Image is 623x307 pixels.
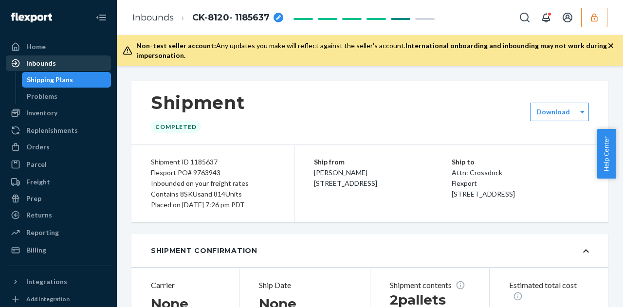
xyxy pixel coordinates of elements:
div: Problems [27,91,57,101]
button: Close Navigation [92,8,111,27]
a: Parcel [6,157,111,172]
img: Flexport logo [11,13,52,22]
a: Reporting [6,225,111,240]
div: Inventory [26,108,57,118]
div: Placed on [DATE] 7:26 pm PDT [151,199,275,210]
button: Open notifications [536,8,556,27]
a: Prep [6,191,111,206]
div: Any updates you make will reflect against the seller's account. [136,41,607,60]
div: Orders [26,142,50,152]
span: [PERSON_NAME] [STREET_ADDRESS] [314,168,377,187]
div: Inbounds [26,58,56,68]
div: Parcel [26,160,47,169]
a: Orders [6,139,111,155]
button: Help Center [597,129,616,179]
label: Download [536,107,570,117]
p: Flexport [452,178,589,189]
span: CK-8120- 1185637 [192,12,270,24]
a: Home [6,39,111,54]
div: Shipment ID 1185637 [151,157,275,167]
a: Billing [6,242,111,258]
button: Open Search Box [515,8,534,27]
div: Shipping Plans [27,75,73,85]
p: Ship from [314,157,452,167]
div: Replenishments [26,126,78,135]
div: Completed [151,121,201,133]
div: Contains 8 SKUs and 814 Units [151,189,275,199]
div: Prep [26,194,41,203]
button: Integrations [6,274,111,289]
div: Reporting [26,228,59,237]
span: Non-test seller account: [136,41,216,50]
div: Inbounded on your freight rates [151,178,275,189]
p: Ship Date [259,280,351,291]
p: Shipment contents [390,280,470,291]
a: Add Integration [6,293,111,305]
a: Replenishments [6,123,111,138]
p: Carrier [151,280,220,291]
a: Problems [22,89,111,104]
ol: breadcrumbs [125,3,291,32]
p: Estimated total cost [509,280,589,302]
a: Inventory [6,105,111,121]
div: Shipment Confirmation [151,246,257,255]
div: Home [26,42,46,52]
div: Freight [26,177,50,187]
div: Billing [26,245,46,255]
p: Ship to [452,157,589,167]
p: Attn: Crossdock [452,167,589,178]
span: [STREET_ADDRESS] [452,190,515,198]
div: Flexport PO# 9763943 [151,167,275,178]
a: Shipping Plans [22,72,111,88]
a: Inbounds [6,55,111,71]
div: Returns [26,210,52,220]
div: Add Integration [26,295,70,303]
a: Inbounds [132,12,174,23]
a: Returns [6,207,111,223]
a: Freight [6,174,111,190]
button: Open account menu [558,8,577,27]
h1: Shipment [151,92,245,113]
div: Integrations [26,277,67,287]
